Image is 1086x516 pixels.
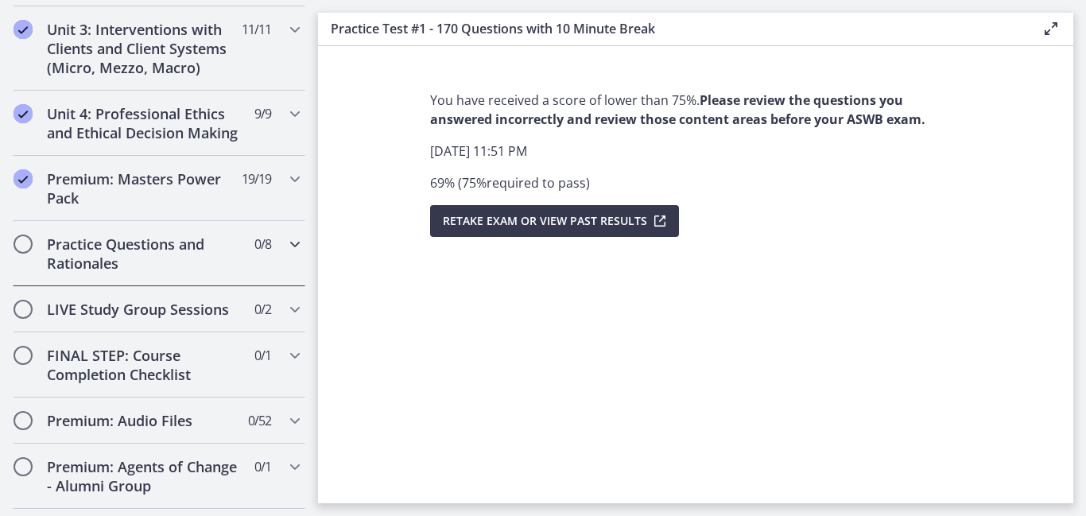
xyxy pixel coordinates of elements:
[242,169,271,188] span: 19 / 19
[47,411,241,430] h2: Premium: Audio Files
[443,211,647,231] span: Retake Exam OR View Past Results
[47,346,241,384] h2: FINAL STEP: Course Completion Checklist
[47,20,241,77] h2: Unit 3: Interventions with Clients and Client Systems (Micro, Mezzo, Macro)
[14,20,33,39] i: Completed
[47,457,241,495] h2: Premium: Agents of Change - Alumni Group
[254,457,271,476] span: 0 / 1
[430,205,679,237] button: Retake Exam OR View Past Results
[254,104,271,123] span: 9 / 9
[254,300,271,319] span: 0 / 2
[331,19,1016,38] h3: Practice Test #1 - 170 Questions with 10 Minute Break
[47,300,241,319] h2: LIVE Study Group Sessions
[47,104,241,142] h2: Unit 4: Professional Ethics and Ethical Decision Making
[47,235,241,273] h2: Practice Questions and Rationales
[430,91,961,129] p: You have received a score of lower than 75%.
[242,20,271,39] span: 11 / 11
[47,169,241,208] h2: Premium: Masters Power Pack
[14,104,33,123] i: Completed
[430,174,590,192] span: 69 % ( 75 % required to pass )
[430,142,527,160] span: [DATE] 11:51 PM
[254,346,271,365] span: 0 / 1
[14,169,33,188] i: Completed
[248,411,271,430] span: 0 / 52
[254,235,271,254] span: 0 / 8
